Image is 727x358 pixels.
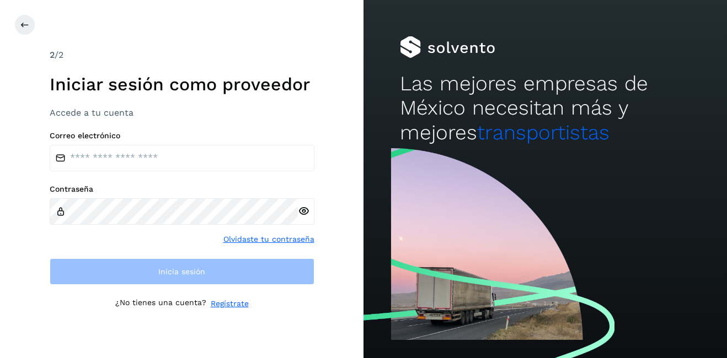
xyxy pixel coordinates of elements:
[477,121,610,144] span: transportistas
[50,131,314,140] label: Correo electrónico
[50,258,314,285] button: Inicia sesión
[50,50,55,60] span: 2
[211,298,249,310] a: Regístrate
[115,298,206,310] p: ¿No tienes una cuenta?
[223,234,314,245] a: Olvidaste tu contraseña
[50,48,314,62] div: /2
[400,72,691,145] h2: Las mejores empresas de México necesitan más y mejores
[50,185,314,194] label: Contraseña
[50,74,314,95] h1: Iniciar sesión como proveedor
[50,107,314,118] h3: Accede a tu cuenta
[158,268,205,275] span: Inicia sesión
